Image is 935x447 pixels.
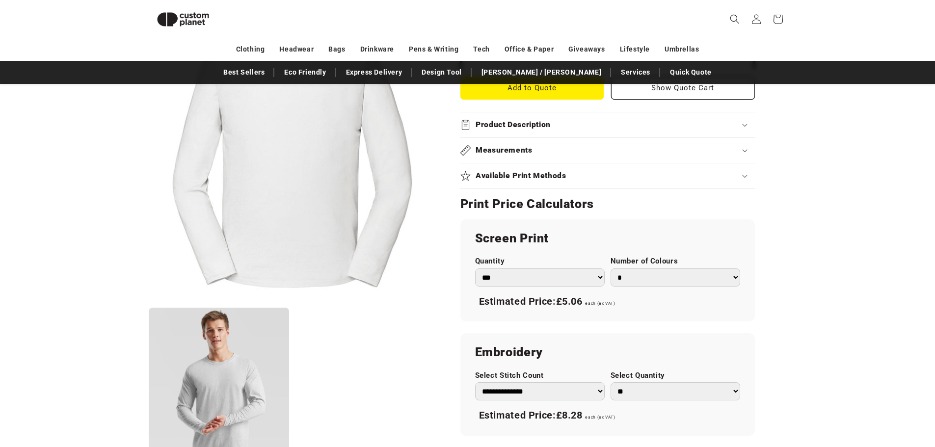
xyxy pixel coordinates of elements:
[460,138,755,163] summary: Measurements
[568,41,605,58] a: Giveaways
[360,41,394,58] a: Drinkware
[417,64,467,81] a: Design Tool
[611,371,740,380] label: Select Quantity
[556,295,583,307] span: £5.06
[460,196,755,212] h2: Print Price Calculators
[279,41,314,58] a: Headwear
[616,64,655,81] a: Services
[475,231,740,246] h2: Screen Print
[665,41,699,58] a: Umbrellas
[611,257,740,266] label: Number of Colours
[279,64,331,81] a: Eco Friendly
[665,64,717,81] a: Quick Quote
[341,64,407,81] a: Express Delivery
[724,8,746,30] summary: Search
[585,415,615,420] span: each (ex VAT)
[473,41,489,58] a: Tech
[475,291,740,312] div: Estimated Price:
[460,163,755,188] summary: Available Print Methods
[475,257,605,266] label: Quantity
[505,41,554,58] a: Office & Paper
[149,4,217,35] img: Custom Planet
[328,41,345,58] a: Bags
[556,409,583,421] span: £8.28
[585,301,615,306] span: each (ex VAT)
[620,41,650,58] a: Lifestyle
[611,77,755,100] button: Show Quote Cart
[475,405,740,426] div: Estimated Price:
[477,64,606,81] a: [PERSON_NAME] / [PERSON_NAME]
[476,145,533,156] h2: Measurements
[460,77,604,100] button: Add to Quote
[475,371,605,380] label: Select Stitch Count
[460,112,755,137] summary: Product Description
[476,120,551,130] h2: Product Description
[475,344,740,360] h2: Embroidery
[409,41,458,58] a: Pens & Writing
[236,41,265,58] a: Clothing
[218,64,269,81] a: Best Sellers
[476,171,566,181] h2: Available Print Methods
[771,341,935,447] iframe: Chat Widget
